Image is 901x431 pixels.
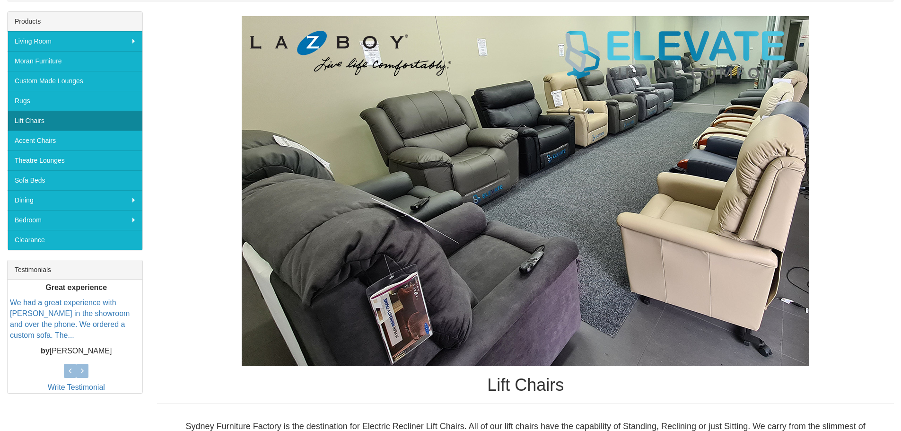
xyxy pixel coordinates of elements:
a: Theatre Lounges [8,150,142,170]
a: Custom Made Lounges [8,71,142,91]
a: We had a great experience with [PERSON_NAME] in the showroom and over the phone. We ordered a cus... [10,299,130,340]
b: by [41,347,50,355]
img: Lift Chairs [242,16,809,366]
a: Lift Chairs [8,111,142,131]
a: Moran Furniture [8,51,142,71]
a: Sofa Beds [8,170,142,190]
a: Clearance [8,230,142,250]
h1: Lift Chairs [157,376,894,395]
a: Bedroom [8,210,142,230]
a: Dining [8,190,142,210]
a: Write Testimonial [48,383,105,391]
a: Living Room [8,31,142,51]
div: Testimonials [8,260,142,280]
b: Great experience [45,283,107,291]
div: Products [8,12,142,31]
a: Rugs [8,91,142,111]
p: [PERSON_NAME] [10,346,142,357]
a: Accent Chairs [8,131,142,150]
